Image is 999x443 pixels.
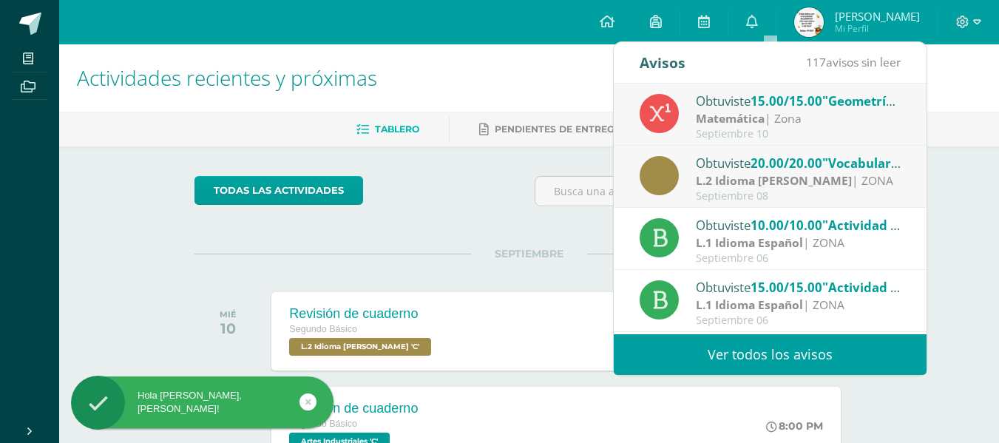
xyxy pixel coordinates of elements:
span: 15.00/15.00 [751,279,822,296]
span: Actividades recientes y próximas [77,64,377,92]
span: "Actividad #2 - Caligrafía" [822,217,981,234]
strong: L.2 Idioma [PERSON_NAME] [696,172,852,189]
div: | ZONA [696,172,901,189]
span: 10.00/10.00 [751,217,822,234]
div: Obtuviste en [696,91,901,110]
a: Pendientes de entrega [479,118,621,141]
div: | Zona [696,110,901,127]
span: 20.00/20.00 [751,155,822,172]
span: Segundo Básico [289,324,357,334]
a: todas las Actividades [194,176,363,205]
div: Obtuviste en [696,215,901,234]
span: L.2 Idioma Maya Kaqchikel 'C' [289,338,431,356]
span: 15.00/15.00 [751,92,822,109]
span: 117 [806,54,826,70]
div: | ZONA [696,234,901,251]
div: Septiembre 06 [696,252,901,265]
div: Obtuviste en [696,277,901,297]
strong: L.1 Idioma Español [696,297,803,313]
div: Septiembre 10 [696,128,901,141]
div: 8:00 PM [766,419,823,433]
span: Mi Perfil [835,22,920,35]
div: Obtuviste en [696,153,901,172]
input: Busca una actividad próxima aquí... [535,177,863,206]
div: Septiembre 06 [696,314,901,327]
img: c42d6a8f9ef243f3af6f6b118347a7e0.png [794,7,824,37]
a: Tablero [356,118,419,141]
div: Revisión de cuaderno [289,306,435,322]
span: SEPTIEMBRE [471,247,587,260]
span: Tablero [375,124,419,135]
span: Pendientes de entrega [495,124,621,135]
div: Septiembre 08 [696,190,901,203]
div: 10 [220,319,237,337]
div: Avisos [640,42,685,83]
div: MIÉ [220,309,237,319]
div: Hola [PERSON_NAME], [PERSON_NAME]! [71,389,333,416]
div: | ZONA [696,297,901,314]
strong: L.1 Idioma Español [696,234,803,251]
strong: Matemática [696,110,765,126]
span: "Geometría" [822,92,899,109]
a: Ver todos los avisos [614,334,927,375]
span: [PERSON_NAME] [835,9,920,24]
span: avisos sin leer [806,54,901,70]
